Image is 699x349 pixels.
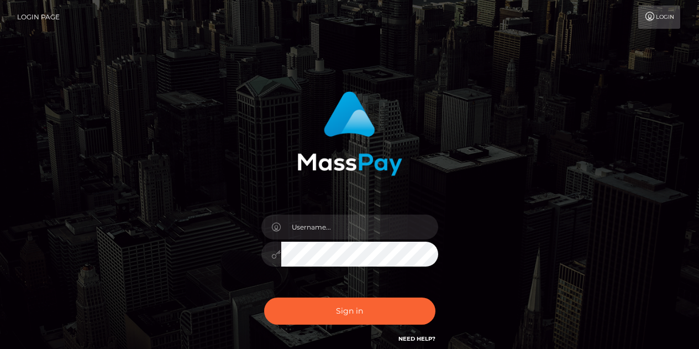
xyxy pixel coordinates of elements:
[264,298,435,325] button: Sign in
[398,335,435,342] a: Need Help?
[281,215,438,239] input: Username...
[638,6,680,29] a: Login
[297,91,402,176] img: MassPay Login
[17,6,60,29] a: Login Page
